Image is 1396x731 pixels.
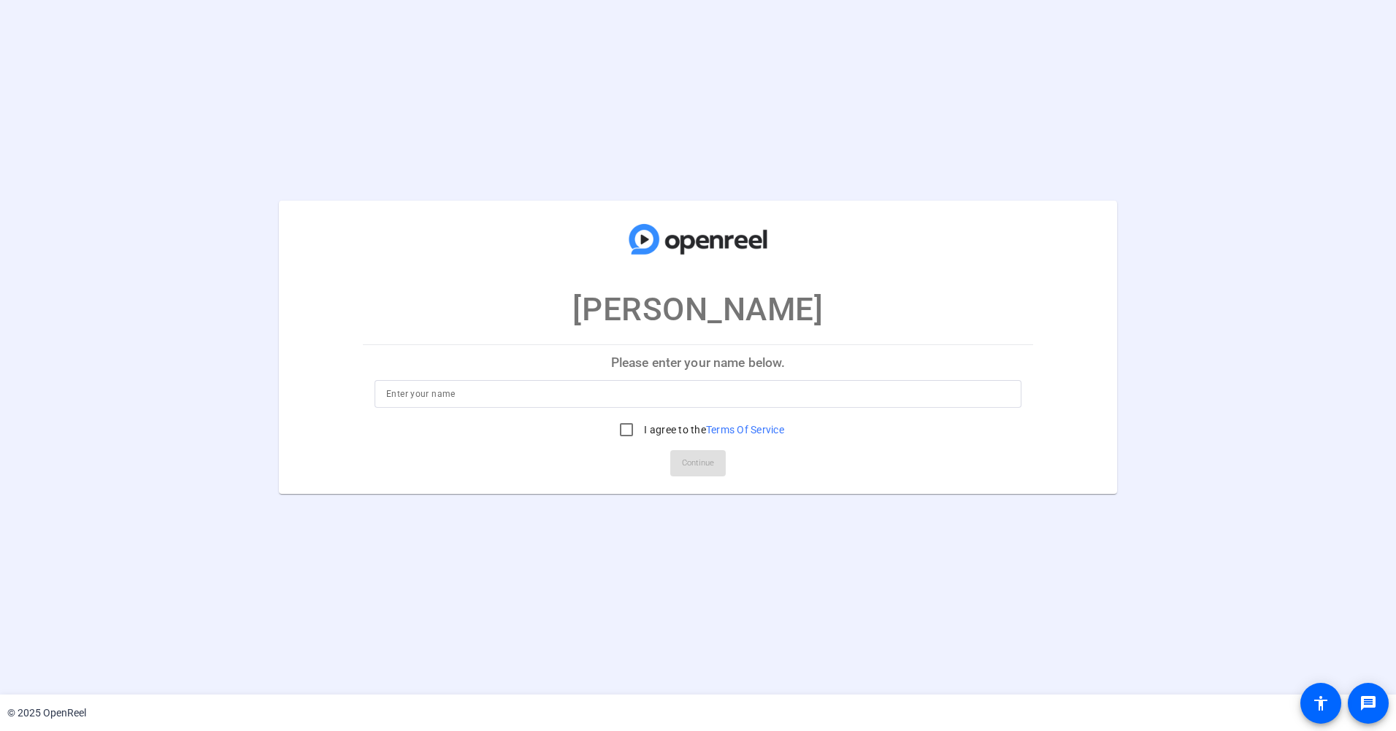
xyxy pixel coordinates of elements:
[386,385,1010,403] input: Enter your name
[625,215,771,263] img: company-logo
[1359,695,1377,712] mat-icon: message
[363,345,1033,380] p: Please enter your name below.
[641,422,784,437] label: I agree to the
[572,285,823,333] p: [PERSON_NAME]
[706,424,784,436] a: Terms Of Service
[7,705,86,721] div: © 2025 OpenReel
[1312,695,1330,712] mat-icon: accessibility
